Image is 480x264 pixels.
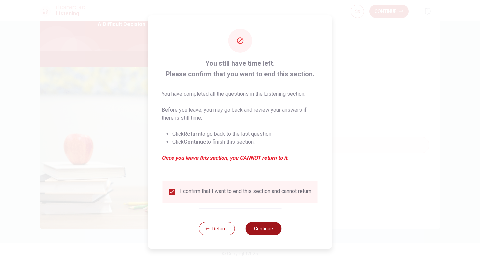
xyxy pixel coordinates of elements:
[199,222,235,235] button: Return
[184,139,206,145] strong: Continue
[162,154,319,162] em: Once you leave this section, you CANNOT return to it.
[172,138,319,146] li: Click to finish this section.
[184,131,201,137] strong: Return
[245,222,281,235] button: Continue
[172,130,319,138] li: Click to go back to the last question
[162,106,319,122] p: Before you leave, you may go back and review your answers if there is still time.
[162,58,319,79] span: You still have time left. Please confirm that you want to end this section.
[180,188,312,196] div: I confirm that I want to end this section and cannot return.
[162,90,319,98] p: You have completed all the questions in the Listening section.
